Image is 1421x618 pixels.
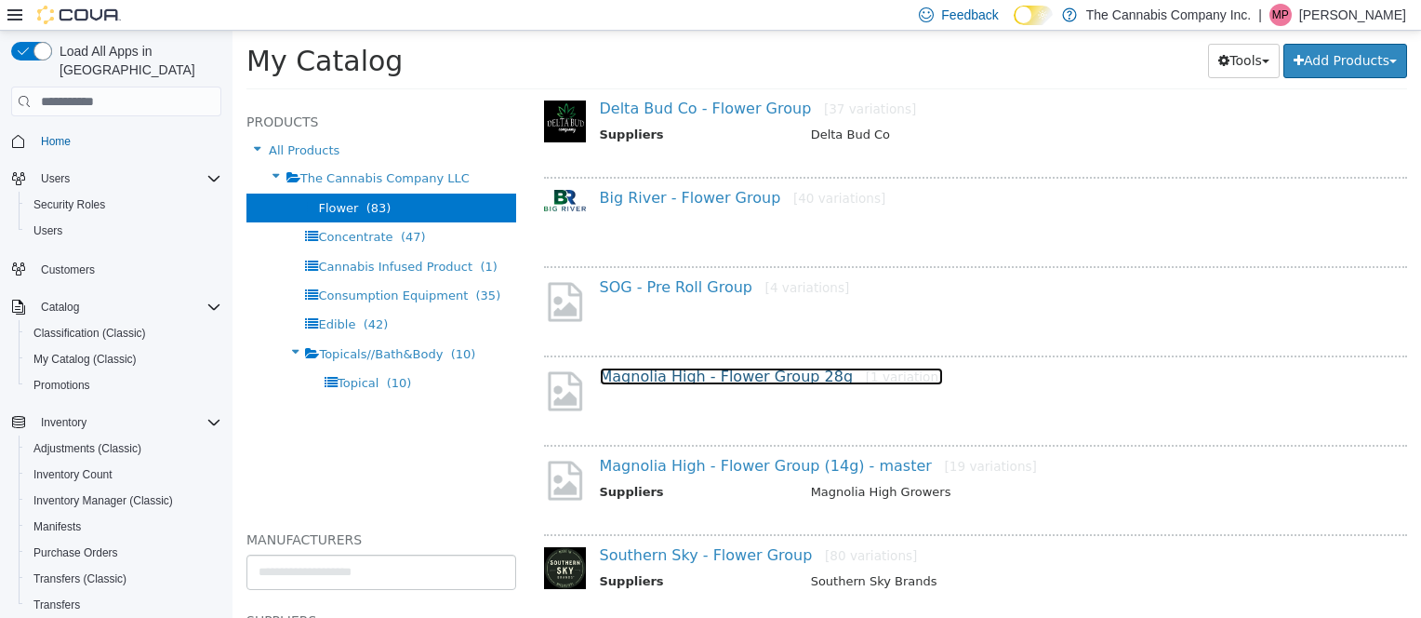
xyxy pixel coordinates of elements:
[4,166,229,192] button: Users
[592,517,684,532] small: [80 variations]
[367,337,711,355] a: Magnolia High - Flower Group 28g[1 variation]
[1086,4,1251,26] p: The Cannabis Company Inc.
[154,345,179,359] span: (10)
[564,95,1156,118] td: Delta Bud Co
[26,594,87,616] a: Transfers
[19,462,229,488] button: Inventory Count
[26,463,120,486] a: Inventory Count
[33,441,141,456] span: Adjustments (Classic)
[26,516,221,538] span: Manifests
[86,287,123,301] span: Edible
[26,437,149,460] a: Adjustments (Classic)
[367,158,654,176] a: Big River - Flower Group[40 variations]
[33,168,221,190] span: Users
[26,437,221,460] span: Adjustments (Classic)
[26,490,180,512] a: Inventory Manager (Classic)
[26,374,98,396] a: Promotions
[367,542,564,565] th: Suppliers
[561,160,653,175] small: [40 variations]
[312,338,353,383] img: missing-image.png
[33,493,173,508] span: Inventory Manager (Classic)
[86,170,126,184] span: Flower
[33,296,86,318] button: Catalog
[26,322,153,344] a: Classification (Classic)
[1014,25,1015,26] span: Dark Mode
[33,296,221,318] span: Catalog
[33,598,80,612] span: Transfers
[367,95,564,118] th: Suppliers
[26,463,221,486] span: Inventory Count
[367,248,618,265] a: SOG - Pre Roll Group[4 variations]
[36,113,107,127] span: All Products
[564,542,1156,565] td: Southern Sky Brands
[976,13,1047,47] button: Tools
[19,218,229,244] button: Users
[14,579,284,601] h5: Suppliers
[1269,4,1292,26] div: Mitch Parker
[711,428,803,443] small: [19 variations]
[1014,6,1053,25] input: Dark Mode
[33,411,221,434] span: Inventory
[68,141,237,154] span: The Cannabis Company LLC
[1299,4,1406,26] p: [PERSON_NAME]
[244,258,269,272] span: (35)
[134,170,159,184] span: (83)
[26,348,221,370] span: My Catalog (Classic)
[26,542,126,564] a: Purchase Orders
[33,352,137,367] span: My Catalog (Classic)
[312,249,353,294] img: missing-image.png
[4,294,229,320] button: Catalog
[33,378,90,393] span: Promotions
[19,592,229,618] button: Transfers
[26,348,144,370] a: My Catalog (Classic)
[37,6,121,24] img: Cova
[312,517,353,558] img: 150
[1272,4,1289,26] span: MP
[131,287,156,301] span: (42)
[26,568,221,590] span: Transfers (Classic)
[19,320,229,346] button: Classification (Classic)
[33,197,105,212] span: Security Roles
[591,71,684,86] small: [37 variations]
[312,427,353,473] img: missing-image.png
[26,568,134,590] a: Transfers (Classic)
[33,467,113,482] span: Inventory Count
[19,192,229,218] button: Security Roles
[247,229,264,243] span: (1)
[86,316,210,330] span: Topicals//Bath&Body
[33,130,78,153] a: Home
[86,258,235,272] span: Consumption Equipment
[19,540,229,566] button: Purchase Orders
[168,199,193,213] span: (47)
[33,129,221,153] span: Home
[52,42,221,79] span: Load All Apps in [GEOGRAPHIC_DATA]
[4,410,229,436] button: Inventory
[26,516,88,538] a: Manifests
[19,436,229,462] button: Adjustments (Classic)
[367,452,564,476] th: Suppliers
[19,346,229,372] button: My Catalog (Classic)
[312,159,353,181] img: 150
[367,69,684,87] a: Delta Bud Co - Flower Group[37 variations]
[86,229,240,243] span: Cannabis Infused Product
[33,519,81,534] span: Manifests
[14,498,284,520] h5: Manufacturers
[941,6,998,24] span: Feedback
[26,194,113,216] a: Security Roles
[219,316,244,330] span: (10)
[19,514,229,540] button: Manifests
[1258,4,1262,26] p: |
[367,516,685,533] a: Southern Sky - Flower Group[80 variations]
[19,566,229,592] button: Transfers (Classic)
[33,326,146,341] span: Classification (Classic)
[4,255,229,282] button: Customers
[33,223,62,238] span: Users
[533,249,618,264] small: [4 variations]
[33,571,126,586] span: Transfers (Classic)
[33,257,221,280] span: Customers
[19,372,229,398] button: Promotions
[33,411,94,434] button: Inventory
[1051,13,1175,47] button: Add Products
[41,300,79,315] span: Catalog
[33,259,102,281] a: Customers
